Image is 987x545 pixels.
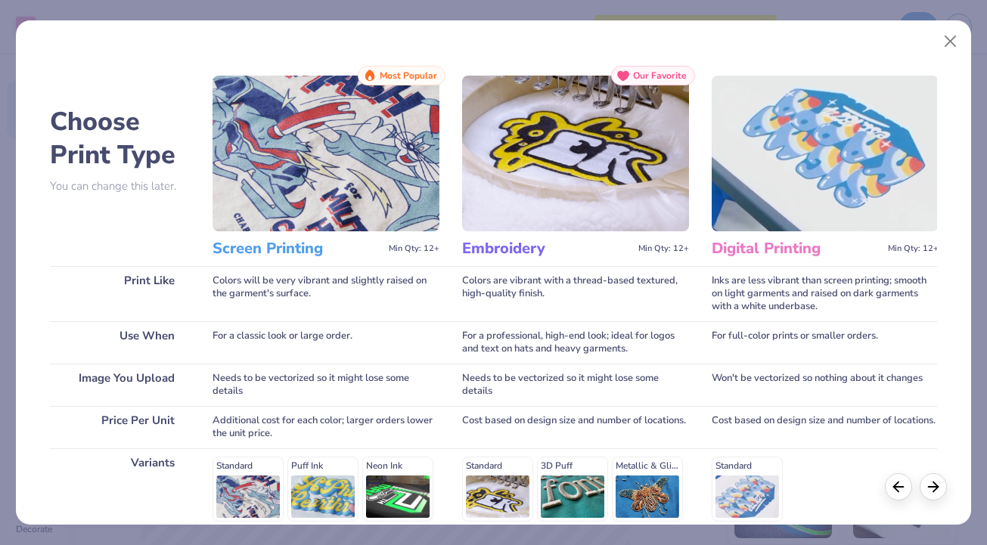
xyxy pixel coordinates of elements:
[712,406,939,448] div: Cost based on design size and number of locations.
[462,364,689,406] div: Needs to be vectorized so it might lose some details
[213,406,439,448] div: Additional cost for each color; larger orders lower the unit price.
[213,76,439,231] img: Screen Printing
[213,266,439,321] div: Colors will be very vibrant and slightly raised on the garment's surface.
[50,364,190,406] div: Image You Upload
[888,243,939,254] span: Min Qty: 12+
[462,406,689,448] div: Cost based on design size and number of locations.
[462,239,632,259] h3: Embroidery
[936,27,965,56] button: Close
[389,243,439,254] span: Min Qty: 12+
[633,70,687,81] span: Our Favorite
[50,105,190,172] h2: Choose Print Type
[712,321,939,364] div: For full-color prints or smaller orders.
[462,266,689,321] div: Colors are vibrant with a thread-based textured, high-quality finish.
[50,180,190,193] p: You can change this later.
[50,406,190,448] div: Price Per Unit
[50,321,190,364] div: Use When
[712,76,939,231] img: Digital Printing
[712,239,882,259] h3: Digital Printing
[638,243,689,254] span: Min Qty: 12+
[380,70,437,81] span: Most Popular
[213,321,439,364] div: For a classic look or large order.
[213,239,383,259] h3: Screen Printing
[50,266,190,321] div: Print Like
[712,266,939,321] div: Inks are less vibrant than screen printing; smooth on light garments and raised on dark garments ...
[462,76,689,231] img: Embroidery
[712,364,939,406] div: Won't be vectorized so nothing about it changes
[462,321,689,364] div: For a professional, high-end look; ideal for logos and text on hats and heavy garments.
[213,364,439,406] div: Needs to be vectorized so it might lose some details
